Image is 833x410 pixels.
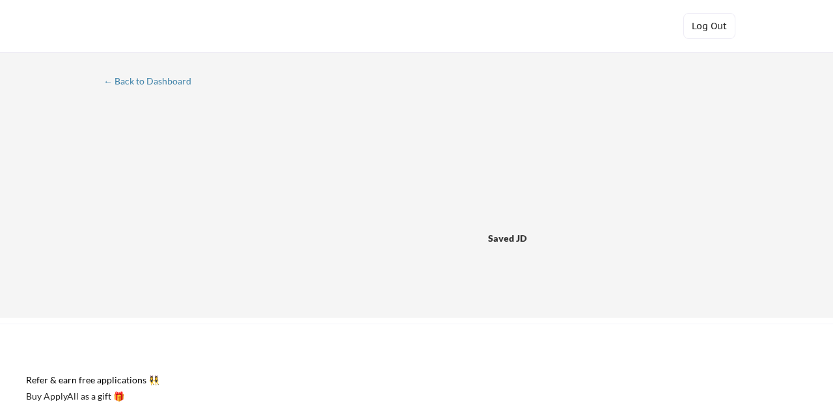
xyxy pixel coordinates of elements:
[201,167,297,181] div: These are job applications we think you'd be a good fit for, but couldn't apply you to automatica...
[26,392,156,401] div: Buy ApplyAll as a gift 🎁
[103,76,201,89] a: ← Back to Dashboard
[26,376,366,389] a: Refer & earn free applications 👯‍♀️
[103,77,201,86] div: ← Back to Dashboard
[683,13,735,39] button: Log Out
[107,167,191,181] div: These are all the jobs you've been applied to so far.
[488,226,570,250] div: Saved JD
[26,389,156,405] a: Buy ApplyAll as a gift 🎁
